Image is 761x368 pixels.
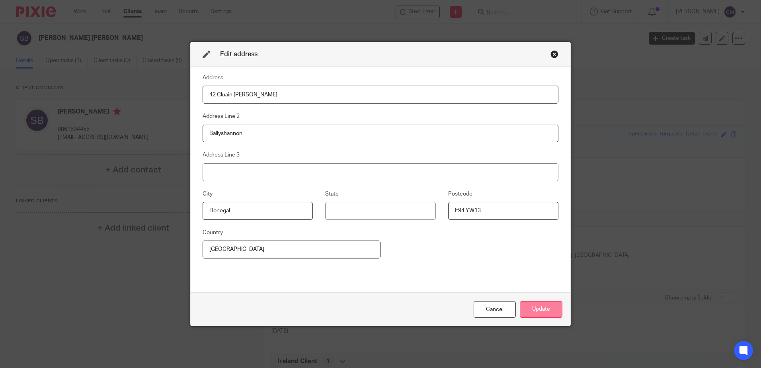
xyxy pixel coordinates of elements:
span: Edit address [220,51,258,57]
div: Close this dialog window [474,301,516,318]
label: Address Line 3 [203,151,240,159]
label: Postcode [448,190,472,198]
label: Country [203,229,223,237]
label: Address Line 2 [203,112,240,120]
label: State [325,190,339,198]
div: Close this dialog window [550,50,558,58]
button: Update [520,301,562,318]
label: City [203,190,213,198]
label: Address [203,74,223,82]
